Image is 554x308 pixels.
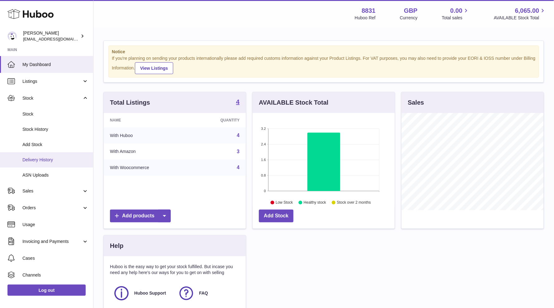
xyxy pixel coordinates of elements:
span: Stock [22,95,82,101]
p: Huboo is the easy way to get your stock fulfilled. But incase you need any help here's our ways f... [110,264,240,276]
strong: Notice [112,49,536,55]
span: Huboo Support [134,290,166,296]
a: Add products [110,210,171,222]
text: Low Stock [276,200,293,205]
h3: AVAILABLE Stock Total [259,98,328,107]
th: Quantity [192,113,246,127]
span: Total sales [442,15,470,21]
div: Currency [400,15,418,21]
a: Log out [7,285,86,296]
span: FAQ [199,290,208,296]
text: 1.6 [261,158,266,162]
img: rob@themysteryagency.com [7,31,17,41]
div: Huboo Ref [355,15,376,21]
span: ASN Uploads [22,172,88,178]
span: Sales [22,188,82,194]
th: Name [104,113,192,127]
text: 3.2 [261,127,266,130]
span: 0.00 [451,7,463,15]
span: Channels [22,272,88,278]
a: 6,065.00 AVAILABLE Stock Total [494,7,547,21]
a: 0.00 Total sales [442,7,470,21]
span: Invoicing and Payments [22,239,82,244]
span: AVAILABLE Stock Total [494,15,547,21]
span: My Dashboard [22,62,88,68]
text: 2.4 [261,142,266,146]
span: [EMAIL_ADDRESS][DOMAIN_NAME] [23,36,92,41]
span: Add Stock [22,142,88,148]
span: 6,065.00 [515,7,539,15]
a: Add Stock [259,210,294,222]
text: Healthy stock [304,200,327,205]
div: If you're planning on sending your products internationally please add required customs informati... [112,55,536,74]
strong: GBP [404,7,418,15]
div: [PERSON_NAME] [23,30,79,42]
a: Huboo Support [113,285,172,302]
strong: 4 [236,99,240,105]
span: Usage [22,222,88,228]
a: 4 [237,165,240,170]
span: Delivery History [22,157,88,163]
td: With Woocommerce [104,159,192,176]
a: 3 [237,149,240,154]
a: 4 [236,99,240,106]
td: With Huboo [104,127,192,144]
strong: 8831 [362,7,376,15]
a: View Listings [135,62,173,74]
span: Stock History [22,126,88,132]
text: 0.8 [261,173,266,177]
span: Cases [22,255,88,261]
span: Listings [22,78,82,84]
span: Orders [22,205,82,211]
td: With Amazon [104,144,192,160]
h3: Help [110,242,123,250]
span: Stock [22,111,88,117]
a: 4 [237,133,240,138]
a: FAQ [178,285,236,302]
h3: Total Listings [110,98,150,107]
h3: Sales [408,98,424,107]
text: 0 [264,189,266,193]
text: Stock over 2 months [337,200,371,205]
